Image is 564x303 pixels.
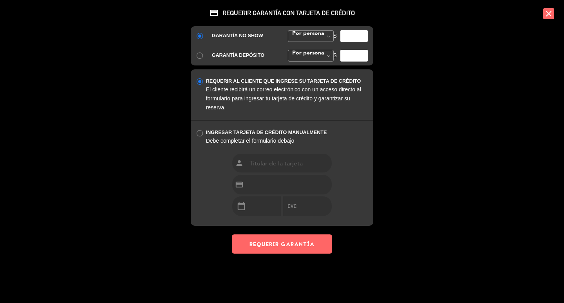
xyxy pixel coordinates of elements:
[206,85,368,112] div: El cliente recibirá un correo electrónico con un acceso directo al formulario para ingresar tu ta...
[232,234,332,254] button: REQUERIR GARANTÍA
[206,129,368,137] div: INGRESAR TARJETA DE CRÉDITO MANUALMENTE
[212,51,276,60] div: GARANTÍA DEPÓSITO
[543,8,554,19] i: close
[212,32,276,40] div: GARANTÍA NO SHOW
[206,136,368,145] div: Debe completar el formulario debajo
[334,51,337,60] span: $
[191,8,373,18] span: REQUERIR GARANTÍA CON TARJETA DE CRÉDITO
[290,31,324,36] span: Por persona
[290,50,324,56] span: Por persona
[206,77,368,85] div: REQUERIR AL CLIENTE QUE INGRESE SU TARJETA DE CRÉDITO
[209,8,219,18] i: credit_card
[334,31,337,40] span: $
